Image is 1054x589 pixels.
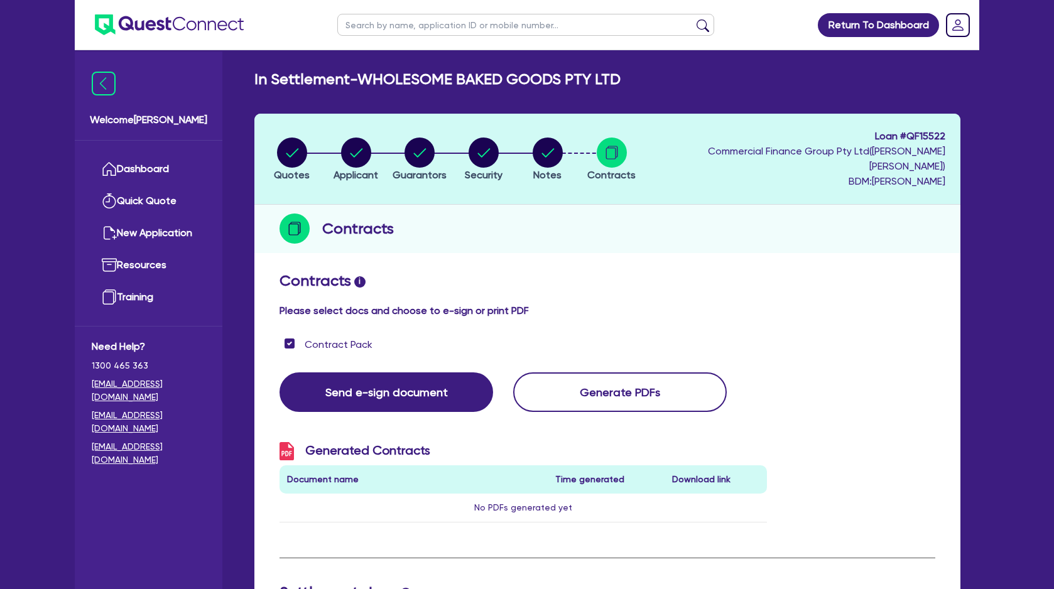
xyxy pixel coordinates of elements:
[92,281,205,313] a: Training
[354,276,366,288] span: i
[254,70,621,89] h2: In Settlement - WHOLESOME BAKED GOODS PTY LTD
[92,185,205,217] a: Quick Quote
[532,137,563,183] button: Notes
[92,409,205,435] a: [EMAIL_ADDRESS][DOMAIN_NAME]
[646,174,945,189] span: BDM: [PERSON_NAME]
[102,225,117,240] img: new-application
[942,9,974,41] a: Dropdown toggle
[273,137,310,183] button: Quotes
[102,289,117,305] img: training
[465,169,503,181] span: Security
[305,337,372,352] label: Contract Pack
[92,359,205,372] span: 1300 465 363
[280,213,310,244] img: step-icon
[92,377,205,404] a: [EMAIL_ADDRESS][DOMAIN_NAME]
[280,305,935,316] h4: Please select docs and choose to e-sign or print PDF
[102,193,117,208] img: quick-quote
[280,442,294,460] img: icon-pdf
[533,169,562,181] span: Notes
[333,137,379,183] button: Applicant
[92,72,116,95] img: icon-menu-close
[95,14,244,35] img: quest-connect-logo-blue
[337,14,714,36] input: Search by name, application ID or mobile number...
[392,137,447,183] button: Guarantors
[464,137,503,183] button: Security
[90,112,207,127] span: Welcome [PERSON_NAME]
[274,169,310,181] span: Quotes
[818,13,939,37] a: Return To Dashboard
[280,442,767,460] h3: Generated Contracts
[92,153,205,185] a: Dashboard
[92,440,205,467] a: [EMAIL_ADDRESS][DOMAIN_NAME]
[665,465,767,494] th: Download link
[92,249,205,281] a: Resources
[280,272,935,290] h2: Contracts
[102,257,117,273] img: resources
[280,372,493,412] button: Send e-sign document
[393,169,447,181] span: Guarantors
[92,217,205,249] a: New Application
[280,494,767,522] td: No PDFs generated yet
[280,465,548,494] th: Document name
[587,169,636,181] span: Contracts
[513,372,727,412] button: Generate PDFs
[322,217,394,240] h2: Contracts
[334,169,378,181] span: Applicant
[92,339,205,354] span: Need Help?
[646,129,945,144] span: Loan # QF15522
[548,465,665,494] th: Time generated
[708,145,945,172] span: Commercial Finance Group Pty Ltd ( [PERSON_NAME] [PERSON_NAME] )
[587,137,636,183] button: Contracts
